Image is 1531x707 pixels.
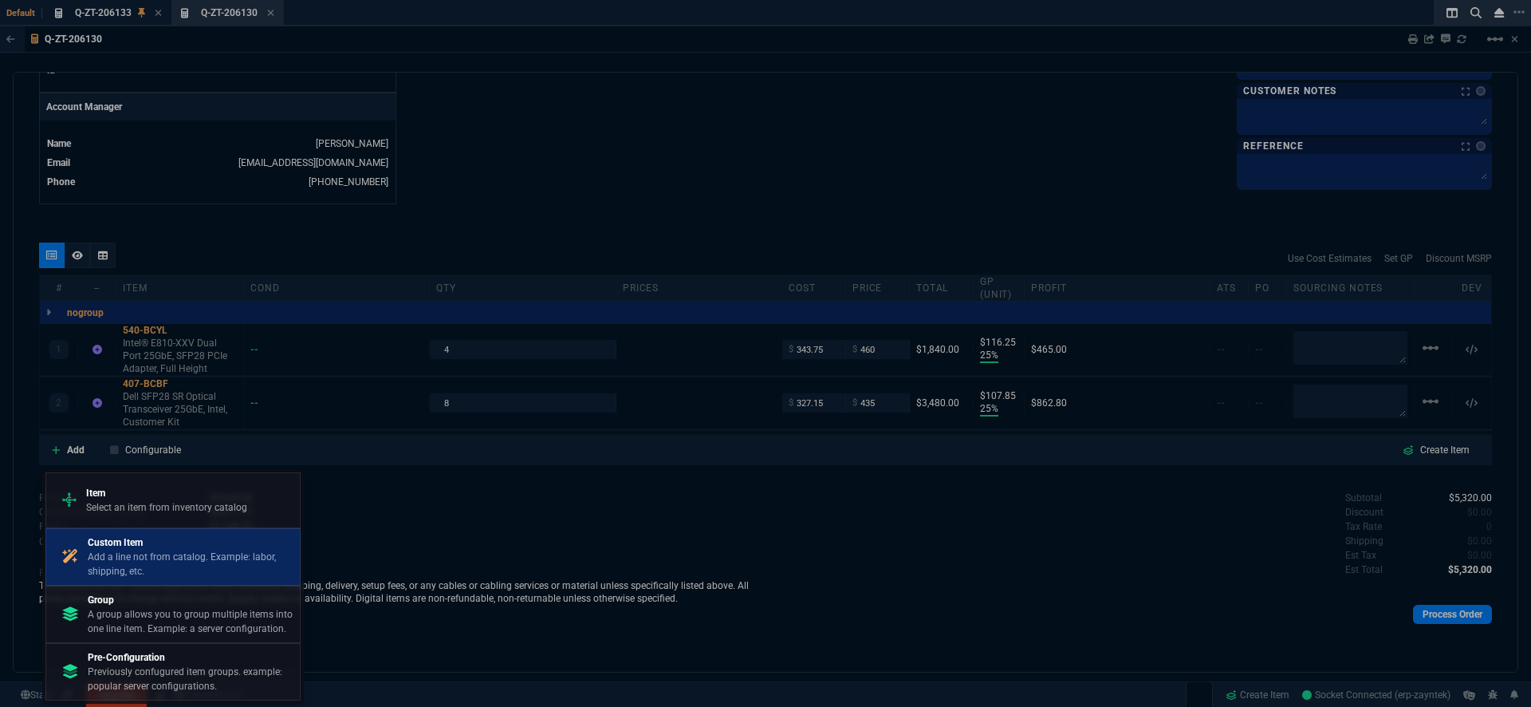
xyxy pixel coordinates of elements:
p: Select an item from inventory catalog [86,500,247,515]
p: Item [86,486,247,500]
p: Previously confugured item groups. example: popular server configurations. [88,665,293,693]
p: Add a line not from catalog. Example: labor, shipping, etc. [88,550,293,579]
p: Group [88,593,293,607]
p: Pre-Configuration [88,650,293,665]
p: Custom Item [88,535,293,550]
p: A group allows you to group multiple items into one line item. Example: a server configuration. [88,607,293,636]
